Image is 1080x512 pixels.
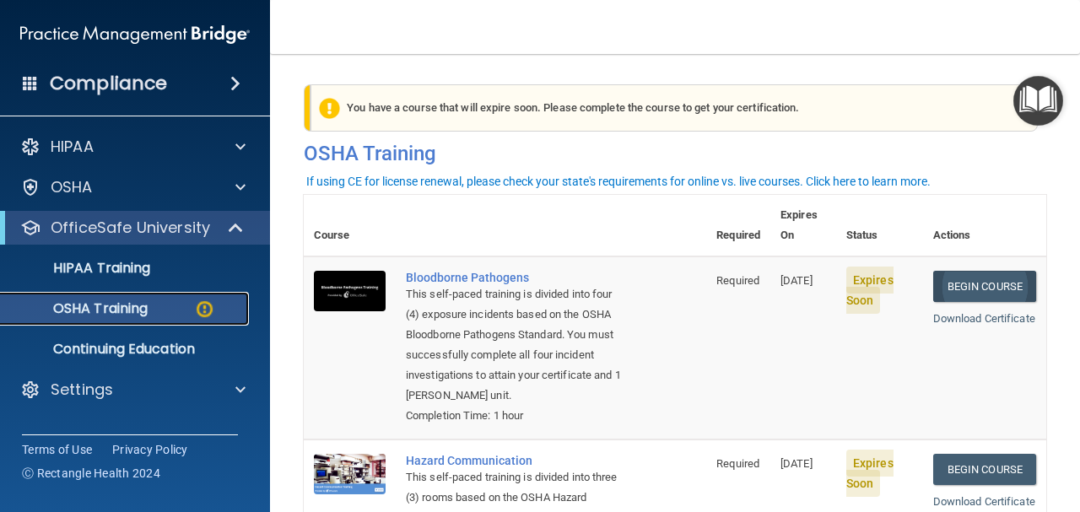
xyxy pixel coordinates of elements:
th: Actions [923,195,1046,256]
a: Download Certificate [933,495,1035,508]
span: Required [716,274,759,287]
iframe: Drift Widget Chat Controller [788,392,1060,460]
p: OfficeSafe University [51,218,210,238]
div: You have a course that will expire soon. Please complete the course to get your certification. [310,84,1038,132]
h4: OSHA Training [304,142,1046,165]
a: Settings [20,380,246,400]
p: OSHA Training [11,300,148,317]
p: HIPAA Training [11,260,150,277]
button: Open Resource Center [1013,76,1063,126]
p: Settings [51,380,113,400]
p: HIPAA [51,137,94,157]
a: OSHA [20,177,246,197]
p: OSHA [51,177,93,197]
a: Privacy Policy [112,441,188,458]
div: This self-paced training is divided into four (4) exposure incidents based on the OSHA Bloodborne... [406,284,622,406]
span: Required [716,457,759,470]
span: [DATE] [780,457,813,470]
th: Status [836,195,923,256]
p: Continuing Education [11,341,241,358]
span: [DATE] [780,274,813,287]
span: Expires Soon [846,267,894,314]
a: Begin Course [933,454,1036,485]
a: HIPAA [20,137,246,157]
a: Terms of Use [22,441,92,458]
th: Course [304,195,396,256]
a: Begin Course [933,271,1036,302]
img: exclamation-circle-solid-warning.7ed2984d.png [319,98,340,119]
a: Bloodborne Pathogens [406,271,622,284]
a: OfficeSafe University [20,218,245,238]
span: Ⓒ Rectangle Health 2024 [22,465,160,482]
a: Hazard Communication [406,454,622,467]
div: Completion Time: 1 hour [406,406,622,426]
img: PMB logo [20,18,250,51]
th: Required [706,195,770,256]
h4: Compliance [50,72,167,95]
th: Expires On [770,195,836,256]
a: Download Certificate [933,312,1035,325]
span: Expires Soon [846,450,894,497]
div: If using CE for license renewal, please check your state's requirements for online vs. live cours... [306,175,931,187]
button: If using CE for license renewal, please check your state's requirements for online vs. live cours... [304,173,933,190]
img: warning-circle.0cc9ac19.png [194,299,215,320]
